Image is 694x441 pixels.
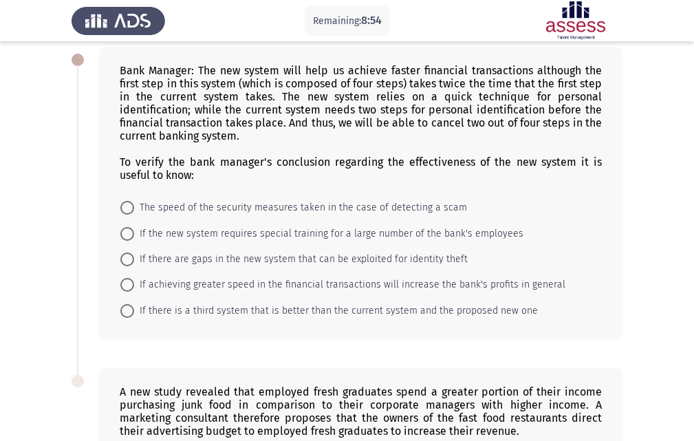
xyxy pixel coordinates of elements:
div: To verify the bank manager's conclusion regarding the effectiveness of the new system it is usefu... [120,155,602,182]
span: If the new system requires special training for a large number of the bank's employees [134,226,523,242]
img: Assess Talent Management logo [72,1,165,40]
span: The speed of the security measures taken in the case of detecting a scam [134,200,467,216]
img: Assessment logo of ASSESS Focus 4 Module Assessment (EN/AR) (Advanced - IB) [529,1,622,40]
span: If there are gaps in the new system that can be exploited for identity theft [134,251,468,268]
p: Remaining: [313,12,382,30]
span: If there is a third system that is better than the current system and the proposed new one [134,303,538,319]
div: Bank Manager: The new system will help us achieve faster financial transactions although the firs... [120,64,602,182]
span: 8:54 [361,14,382,27]
span: If achieving greater speed in the financial transactions will increase the bank's profits in general [134,277,565,293]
